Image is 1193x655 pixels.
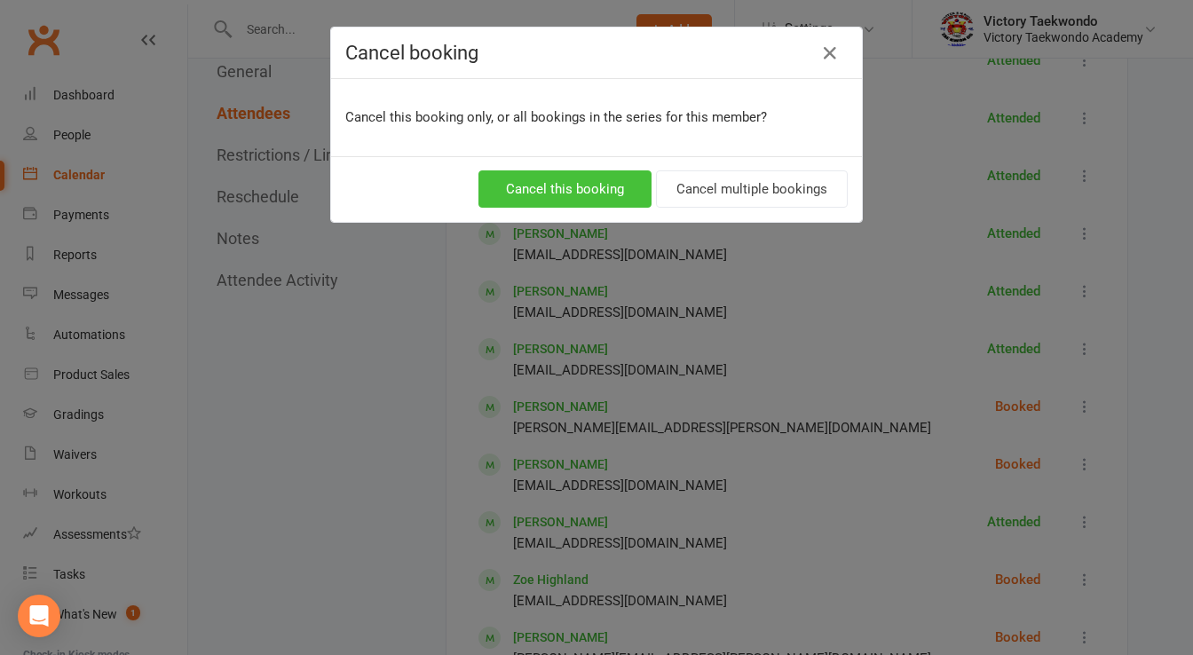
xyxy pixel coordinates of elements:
button: Close [816,39,844,67]
h4: Cancel booking [345,42,848,64]
div: Open Intercom Messenger [18,595,60,637]
button: Cancel multiple bookings [656,170,848,208]
p: Cancel this booking only, or all bookings in the series for this member? [345,107,848,128]
button: Cancel this booking [478,170,652,208]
